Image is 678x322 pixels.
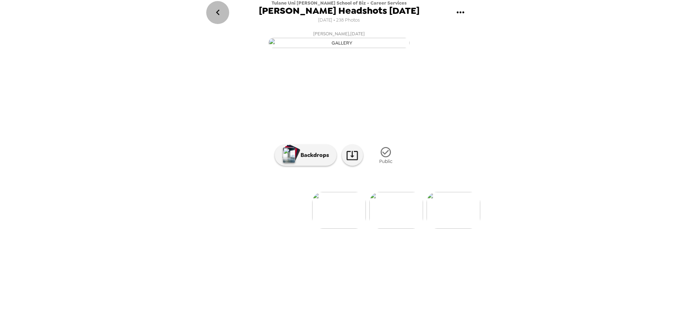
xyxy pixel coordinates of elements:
img: gallery [312,192,366,229]
span: [DATE] • 238 Photos [318,16,360,25]
button: Backdrops [275,145,337,166]
img: gallery [427,192,480,229]
button: gallery menu [449,1,472,24]
img: gallery [369,192,423,229]
button: Public [368,142,404,169]
img: gallery [268,38,410,48]
p: Backdrops [297,151,329,159]
span: Public [379,158,392,164]
button: [PERSON_NAME],[DATE] [198,28,480,50]
span: [PERSON_NAME] , [DATE] [313,30,365,38]
button: go back [206,1,229,24]
span: [PERSON_NAME] Headshots [DATE] [259,6,420,16]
